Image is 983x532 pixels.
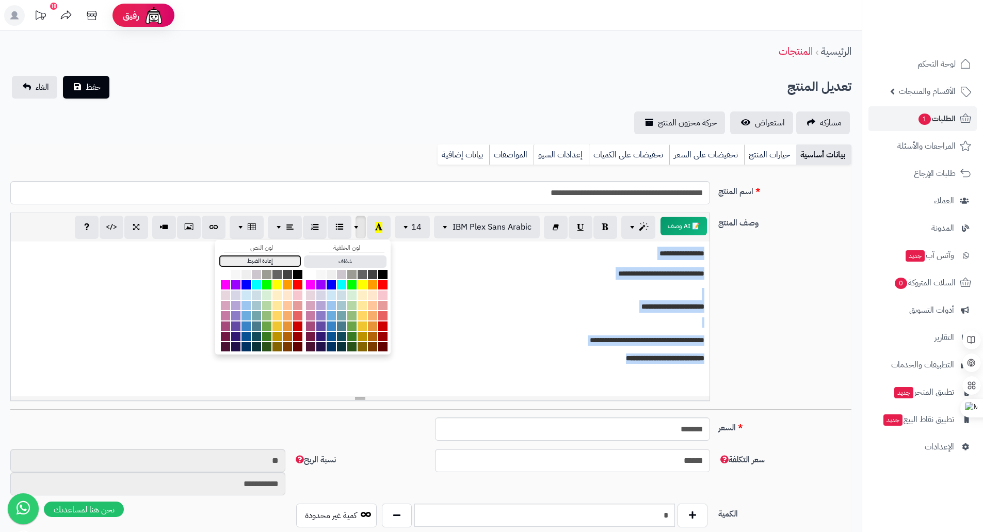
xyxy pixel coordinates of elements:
span: مشاركه [820,117,842,129]
a: استعراض [730,111,793,134]
button: إعادة الضبط [219,255,301,267]
a: العملاء [868,188,977,213]
span: نسبة الربح [294,454,336,466]
a: الطلبات1 [868,106,977,131]
a: تطبيق نقاط البيعجديد [868,407,977,432]
a: مشاركه [796,111,850,134]
label: الكمية [714,504,856,520]
span: حركة مخزون المنتج [658,117,717,129]
span: 1 [918,114,931,125]
span: استعراض [755,117,785,129]
span: التطبيقات والخدمات [891,358,954,372]
button: IBM Plex Sans Arabic [434,216,540,238]
span: المراجعات والأسئلة [897,139,956,153]
a: تخفيضات على السعر [669,144,744,165]
img: ai-face.png [143,5,164,26]
span: الغاء [36,81,49,93]
span: السلات المتروكة [894,276,956,290]
span: التقارير [934,330,954,345]
span: سعر التكلفة [718,454,765,466]
a: حركة مخزون المنتج [634,111,725,134]
span: رفيق [123,9,139,22]
span: حفظ [86,81,101,93]
div: لون النص [224,244,299,253]
a: خيارات المنتج [744,144,796,165]
span: الأقسام والمنتجات [899,84,956,99]
span: طلبات الإرجاع [914,166,956,181]
span: جديد [883,414,903,426]
div: لون الخلفية [309,244,384,253]
span: وآتس آب [905,248,954,263]
a: السلات المتروكة0 [868,270,977,295]
span: الإعدادات [925,440,954,454]
span: تطبيق نقاط البيع [882,412,954,427]
a: بيانات أساسية [796,144,851,165]
span: 0 [895,278,907,289]
span: جديد [894,387,913,398]
img: logo-2.png [913,27,973,49]
label: اسم المنتج [714,181,856,198]
span: أدوات التسويق [909,303,954,317]
span: الطلبات [917,111,956,126]
a: أدوات التسويق [868,298,977,323]
button: 📝 AI وصف [660,217,707,235]
button: حفظ [63,76,109,99]
a: التقارير [868,325,977,350]
span: 14 [411,221,422,233]
span: العملاء [934,194,954,208]
span: المدونة [931,221,954,235]
a: الرئيسية [821,43,851,59]
label: السعر [714,417,856,434]
span: لوحة التحكم [917,57,956,71]
a: تحديثات المنصة [27,5,53,28]
button: شفاف [304,255,386,268]
a: لوحة التحكم [868,52,977,76]
a: التطبيقات والخدمات [868,352,977,377]
span: تطبيق المتجر [893,385,954,399]
a: الغاء [12,76,57,99]
div: 10 [50,3,57,10]
a: المراجعات والأسئلة [868,134,977,158]
span: جديد [906,250,925,262]
a: المدونة [868,216,977,240]
a: الإعدادات [868,434,977,459]
h2: تعديل المنتج [787,76,851,98]
button: 14 [395,216,430,238]
a: تخفيضات على الكميات [589,144,669,165]
label: وصف المنتج [714,213,856,229]
a: طلبات الإرجاع [868,161,977,186]
a: المنتجات [779,43,813,59]
span: IBM Plex Sans Arabic [453,221,531,233]
a: بيانات إضافية [438,144,489,165]
a: وآتس آبجديد [868,243,977,268]
a: إعدادات السيو [534,144,589,165]
a: المواصفات [489,144,534,165]
a: تطبيق المتجرجديد [868,380,977,405]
